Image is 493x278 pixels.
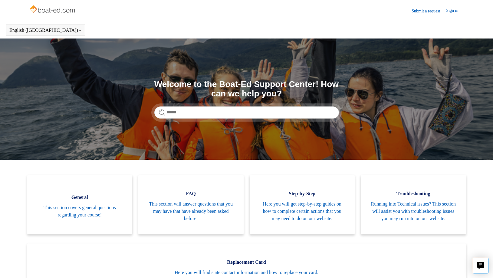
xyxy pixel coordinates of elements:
[412,8,446,14] a: Submit a request
[473,258,488,273] button: Live chat
[361,175,466,234] a: Troubleshooting Running into Technical issues? This section will assist you with troubleshooting ...
[147,190,235,197] span: FAQ
[29,4,77,16] img: Boat-Ed Help Center home page
[36,194,123,201] span: General
[154,106,339,119] input: Search
[154,80,339,99] h1: Welcome to the Boat-Ed Support Center! How can we help you?
[259,200,346,222] span: Here you will get step-by-step guides on how to complete certain actions that you may need to do ...
[138,175,244,234] a: FAQ This section will answer questions that you may have that have already been asked before!
[259,190,346,197] span: Step-by-Step
[36,259,457,266] span: Replacement Card
[370,190,457,197] span: Troubleshooting
[446,7,464,15] a: Sign in
[36,269,457,276] span: Here you will find state contact information and how to replace your card.
[36,204,123,219] span: This section covers general questions regarding your course!
[147,200,235,222] span: This section will answer questions that you may have that have already been asked before!
[250,175,355,234] a: Step-by-Step Here you will get step-by-step guides on how to complete certain actions that you ma...
[9,28,82,33] button: English ([GEOGRAPHIC_DATA])
[370,200,457,222] span: Running into Technical issues? This section will assist you with troubleshooting issues you may r...
[27,175,133,234] a: General This section covers general questions regarding your course!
